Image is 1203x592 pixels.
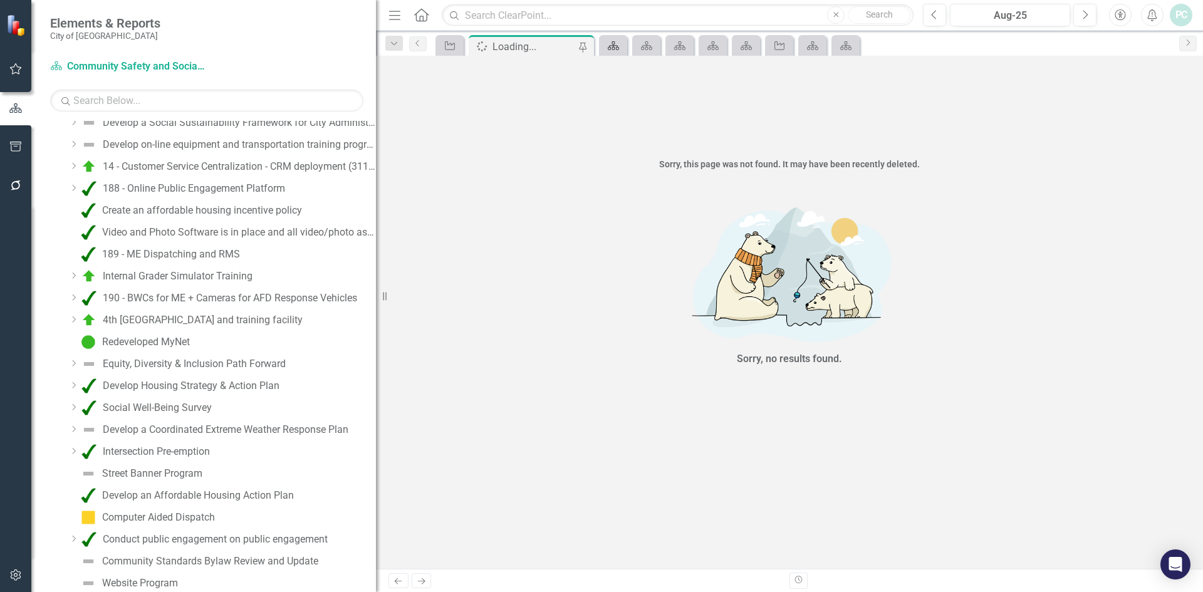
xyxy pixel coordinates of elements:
div: Community Standards Bylaw Review and Update [102,556,318,567]
img: Not Defined [81,466,96,481]
img: Not Defined [81,137,96,152]
img: Completed [81,247,96,262]
button: PC [1170,4,1192,26]
img: Completed [81,203,96,218]
div: Open Intercom Messenger [1160,549,1190,579]
div: 4th [GEOGRAPHIC_DATA] and training facility [103,314,303,326]
div: Video and Photo Software is in place and all video/photo assets are meta tagged [102,227,376,238]
img: Completed [81,400,96,415]
div: Redeveloped MyNet [102,336,190,348]
img: On Target [81,269,96,284]
button: Aug-25 [950,4,1070,26]
img: Completed [81,291,96,306]
img: Completed [81,181,96,196]
div: Aug-25 [954,8,1066,23]
a: Develop Housing Strategy & Action Plan [78,376,279,396]
img: On Target [81,159,96,174]
div: Social Well-Being Survey [103,402,212,413]
a: 189 - ME Dispatching and RMS [78,244,240,264]
div: Develop a Coordinated Extreme Weather Response Plan [103,424,348,435]
div: Loading... [492,39,575,55]
div: Equity, Diversity & Inclusion Path Forward [103,358,286,370]
div: 14 - Customer Service Centralization - CRM deployment (311 & multichannel approach) [103,161,376,172]
div: Website Program [102,578,178,589]
a: Community Standards Bylaw Review and Update [78,551,318,571]
div: Develop an Affordable Housing Action Plan [102,490,294,501]
div: Internal Grader Simulator Training [103,271,253,282]
a: Develop a Social Sustainability Framework for City Administration [78,113,376,133]
div: Develop on-line equipment and transportation training program for the City [103,139,376,150]
img: Completed [81,444,96,459]
img: No results found [601,197,977,349]
a: Community Safety and Social Services [50,60,207,74]
a: 188 - Online Public Engagement Platform [78,179,285,199]
input: Search ClearPoint... [442,4,914,26]
div: Street Banner Program [102,468,202,479]
img: Not Defined [81,115,96,130]
a: Internal Grader Simulator Training [78,266,253,286]
img: Completed [81,378,96,393]
span: Search [866,9,893,19]
a: Develop a Coordinated Extreme Weather Response Plan [78,420,348,440]
button: Search [848,6,910,24]
img: Not Defined [81,554,96,569]
div: Sorry, this page was not found. It may have been recently deleted. [376,158,1203,170]
a: 14 - Customer Service Centralization - CRM deployment (311 & multichannel approach) [78,157,376,177]
div: Conduct public engagement on public engagement [103,534,328,545]
a: 190 - BWCs for ME + Cameras for AFD Response Vehicles [78,288,357,308]
img: Caution [81,510,96,525]
img: Completed [81,532,96,547]
a: Video and Photo Software is in place and all video/photo assets are meta tagged [78,222,376,242]
a: 4th [GEOGRAPHIC_DATA] and training facility [78,310,303,330]
input: Search Below... [50,90,363,112]
a: Create an affordable housing incentive policy [78,200,302,221]
span: Elements & Reports [50,16,160,31]
a: Develop an Affordable Housing Action Plan [78,486,294,506]
small: City of [GEOGRAPHIC_DATA] [50,31,160,41]
div: Develop Housing Strategy & Action Plan [103,380,279,392]
a: Conduct public engagement on public engagement [78,529,328,549]
a: Street Banner Program [78,464,202,484]
a: Intersection Pre-emption [78,442,210,462]
div: Intersection Pre-emption [103,446,210,457]
div: Create an affordable housing incentive policy [102,205,302,216]
a: Computer Aided Dispatch [78,507,215,527]
img: Completed [81,488,96,503]
div: Develop a Social Sustainability Framework for City Administration [103,117,376,128]
img: Not Defined [81,356,96,371]
img: Completed [81,225,96,240]
a: Social Well-Being Survey [78,398,212,418]
div: Computer Aided Dispatch [102,512,215,523]
img: Not Defined [81,576,96,591]
div: 188 - Online Public Engagement Platform [103,183,285,194]
div: 190 - BWCs for ME + Cameras for AFD Response Vehicles [103,293,357,304]
div: Sorry, no results found. [737,352,842,366]
a: Redeveloped MyNet [78,332,190,352]
img: Not Defined [81,422,96,437]
a: Develop on-line equipment and transportation training program for the City [78,135,376,155]
img: On Target [81,313,96,328]
div: 189 - ME Dispatching and RMS [102,249,240,260]
img: Approved (Not Started) [81,335,96,350]
a: Equity, Diversity & Inclusion Path Forward [78,354,286,374]
img: ClearPoint Strategy [6,14,28,36]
